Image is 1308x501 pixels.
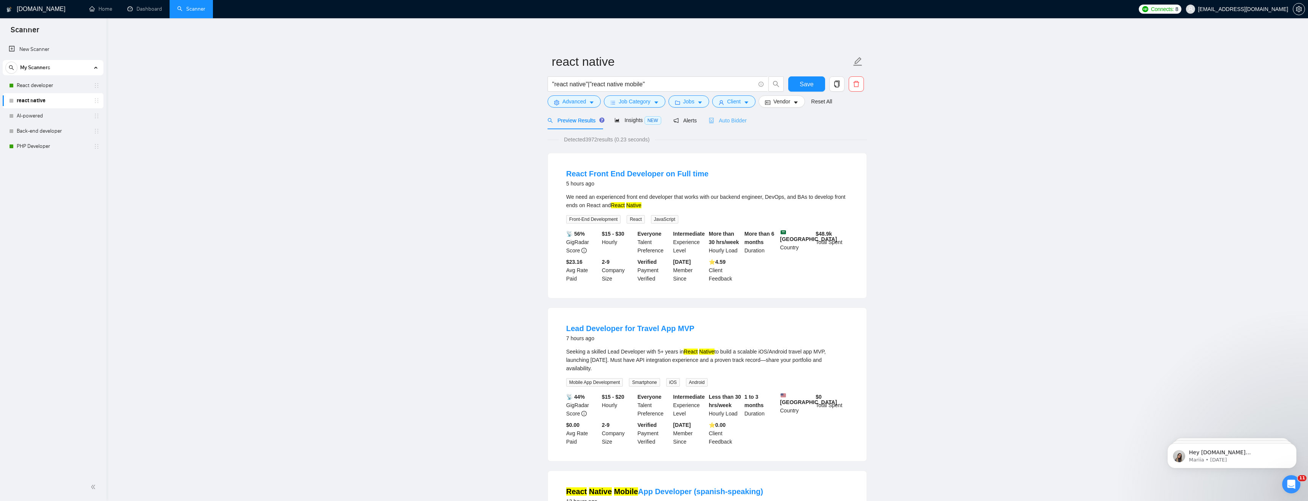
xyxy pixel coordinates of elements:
[562,97,586,106] span: Advanced
[565,230,600,255] div: GigRadar Score
[779,393,814,418] div: Country
[709,422,725,428] b: ⭐️ 0.00
[5,24,45,40] span: Scanner
[566,215,621,224] span: Front-End Development
[743,393,779,418] div: Duration
[90,483,98,491] span: double-left
[5,62,17,74] button: search
[636,421,672,446] div: Payment Verified
[1151,5,1174,13] span: Connects:
[3,60,103,154] li: My Scanners
[581,411,587,416] span: info-circle
[671,393,707,418] div: Experience Level
[638,422,657,428] b: Verified
[602,422,610,428] b: 2-9
[727,97,741,106] span: Client
[816,231,832,237] b: $ 48.9k
[559,135,655,144] span: Detected 3972 results (0.23 seconds)
[17,93,89,108] a: react native
[604,95,665,108] button: barsJob Categorycaret-down
[566,394,585,400] b: 📡 44%
[1175,5,1178,13] span: 8
[127,6,162,12] a: dashboardDashboard
[744,394,764,408] b: 1 to 3 months
[619,97,650,106] span: Job Category
[707,393,743,418] div: Hourly Load
[548,117,602,124] span: Preview Results
[638,231,662,237] b: Everyone
[17,78,89,93] a: React developer
[566,334,694,343] div: 7 hours ago
[177,6,205,12] a: searchScanner
[673,231,705,237] b: Intermediate
[671,258,707,283] div: Member Since
[849,81,864,87] span: delete
[610,100,616,105] span: bars
[709,117,746,124] span: Auto Bidder
[1293,6,1305,12] a: setting
[780,393,837,405] b: [GEOGRAPHIC_DATA]
[611,202,625,208] mark: React
[638,259,657,265] b: Verified
[94,98,100,104] span: holder
[849,76,864,92] button: delete
[629,378,660,387] span: Smartphone
[759,82,764,87] span: info-circle
[793,100,798,105] span: caret-down
[744,231,775,245] b: More than 6 months
[548,118,553,123] span: search
[788,76,825,92] button: Save
[94,113,100,119] span: holder
[552,52,851,71] input: Scanner name...
[816,394,822,400] b: $ 0
[686,378,708,387] span: Android
[600,393,636,418] div: Hourly
[1293,3,1305,15] button: setting
[602,231,624,237] b: $15 - $30
[814,393,850,418] div: Total Spent
[684,349,698,355] mark: React
[651,215,678,224] span: JavaScript
[17,139,89,154] a: PHP Developer
[20,60,50,75] span: My Scanners
[602,394,624,400] b: $15 - $20
[673,259,691,265] b: [DATE]
[600,258,636,283] div: Company Size
[581,248,587,253] span: info-circle
[566,487,587,496] mark: React
[675,100,680,105] span: folder
[626,202,641,208] mark: Native
[89,6,112,12] a: homeHome
[548,95,601,108] button: settingAdvancedcaret-down
[699,349,714,355] mark: Native
[6,3,12,16] img: logo
[3,42,103,57] li: New Scanner
[566,487,763,496] a: React Native MobileApp Developer (spanish-speaking)
[565,258,600,283] div: Avg Rate Paid
[1142,6,1148,12] img: upwork-logo.png
[94,82,100,89] span: holder
[1188,6,1193,12] span: user
[94,128,100,134] span: holder
[566,324,694,333] a: Lead Developer for Travel App MVP
[743,230,779,255] div: Duration
[773,97,790,106] span: Vendor
[683,97,695,106] span: Jobs
[697,100,703,105] span: caret-down
[552,79,755,89] input: Search Freelance Jobs...
[668,95,710,108] button: folderJobscaret-down
[707,421,743,446] div: Client Feedback
[589,487,612,496] mark: Native
[707,230,743,255] div: Hourly Load
[6,65,17,70] span: search
[673,117,697,124] span: Alerts
[814,230,850,255] div: Total Spent
[566,170,709,178] a: React Front End Developer on Full time
[853,57,863,67] span: edit
[598,117,605,124] div: Tooltip anchor
[17,124,89,139] a: Back-end developer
